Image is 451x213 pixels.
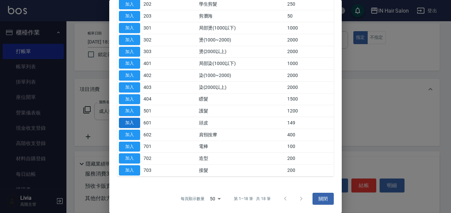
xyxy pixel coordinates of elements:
[286,105,334,117] td: 1200
[197,153,286,165] td: 造型
[286,153,334,165] td: 200
[197,10,286,22] td: 剪瀏海
[119,106,140,116] button: 加入
[197,34,286,46] td: 燙(1000~2000)
[197,117,286,129] td: 頭皮
[142,165,169,177] td: 703
[119,70,140,81] button: 加入
[286,22,334,34] td: 1000
[197,129,286,141] td: 肩頸按摩
[286,81,334,93] td: 2000
[313,193,334,205] button: 關閉
[142,141,169,153] td: 701
[142,22,169,34] td: 301
[197,141,286,153] td: 電棒
[142,117,169,129] td: 601
[286,141,334,153] td: 100
[234,196,271,202] p: 第 1–18 筆 共 18 筆
[197,70,286,82] td: 染(1000~2000)
[197,105,286,117] td: 護髮
[142,81,169,93] td: 403
[142,129,169,141] td: 602
[119,82,140,93] button: 加入
[286,117,334,129] td: 149
[142,10,169,22] td: 203
[142,105,169,117] td: 501
[119,23,140,33] button: 加入
[142,70,169,82] td: 402
[119,142,140,152] button: 加入
[142,153,169,165] td: 702
[286,46,334,58] td: 2000
[197,93,286,105] td: 瞟髮
[119,47,140,57] button: 加入
[119,11,140,21] button: 加入
[197,81,286,93] td: 染(2000以上)
[286,58,334,70] td: 1000
[207,190,223,208] div: 50
[142,93,169,105] td: 404
[119,165,140,176] button: 加入
[286,129,334,141] td: 400
[119,94,140,105] button: 加入
[197,58,286,70] td: 局部染(1000以下)
[119,118,140,128] button: 加入
[286,34,334,46] td: 2000
[286,10,334,22] td: 50
[286,93,334,105] td: 1500
[286,70,334,82] td: 2000
[119,58,140,69] button: 加入
[286,165,334,177] td: 200
[142,58,169,70] td: 401
[142,34,169,46] td: 302
[197,46,286,58] td: 燙(2000以上)
[119,130,140,140] button: 加入
[119,153,140,164] button: 加入
[181,196,205,202] p: 每頁顯示數量
[197,165,286,177] td: 接髮
[197,22,286,34] td: 局部燙(1000以下)
[142,46,169,58] td: 303
[119,35,140,45] button: 加入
